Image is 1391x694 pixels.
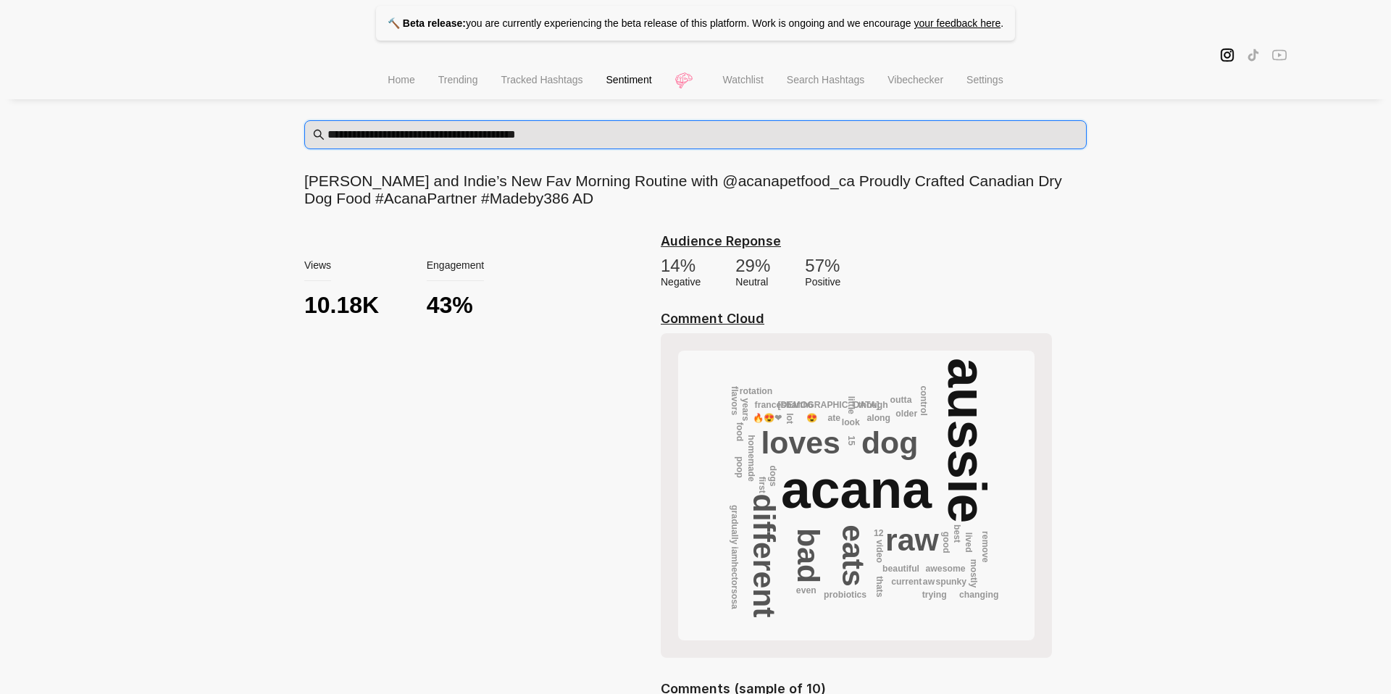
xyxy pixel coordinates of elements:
text: rotation [740,386,772,396]
text: different [747,494,782,618]
text: older [895,409,917,419]
text: dog [861,425,918,460]
text: current [891,577,922,587]
text: trying [922,590,947,600]
div: Views [304,259,331,281]
text: eats [836,524,871,587]
text: little [846,396,856,414]
text: even [796,585,816,595]
text: remove [980,531,990,563]
span: instagram [1220,46,1235,63]
text: homemade [746,435,756,482]
text: first [757,477,767,493]
text: raw [885,522,939,557]
span: youtube [1272,46,1287,63]
span: Trending [438,74,478,85]
text: control [919,385,929,415]
text: 15 [846,435,856,446]
div: 10.18K [304,290,427,320]
text: aw [923,577,935,587]
text: mostly [969,559,979,588]
text: look [842,417,860,427]
text: good [941,532,951,553]
text: poop [735,456,745,478]
span: Settings [966,74,1003,85]
text: ate [827,413,840,423]
text: along [866,413,890,423]
u: Audience Reponse [661,233,781,248]
text: francesbarth6 [755,400,814,410]
text: dogs [768,465,778,486]
text: gradually [730,505,740,545]
span: Sentiment [606,74,652,85]
text: 🔥😍❤ [753,412,782,424]
div: 57 % [805,256,840,276]
span: Vibechecker [887,74,943,85]
span: Search Hashtags [787,74,864,85]
span: search [313,129,325,141]
text: [DEMOGRAPHIC_DATA] [778,400,880,410]
span: Watchlist [723,74,764,85]
text: lived [964,532,974,553]
div: 43 % [427,290,549,320]
div: 29 % [735,256,770,276]
text: 12 [874,528,884,538]
text: food [735,422,745,441]
u: Comment Cloud [661,311,764,326]
text: beautiful [882,564,919,574]
span: Tracked Hashtags [501,74,582,85]
text: best [952,524,962,543]
div: Engagement [427,259,484,281]
text: bad [791,528,826,583]
strong: 🔨 Beta release: [388,17,466,29]
text: video [874,540,885,563]
text: changing [959,590,998,600]
div: negative [661,276,701,288]
text: flavors [730,386,740,415]
text: acana [781,460,932,519]
text: years [740,398,751,421]
text: probiotics [824,590,866,600]
p: you are currently experiencing the beta release of this platform. Work is ongoing and we encourage . [376,6,1015,41]
text: though [858,400,887,410]
span: Home [388,74,414,85]
h2: [PERSON_NAME] and Indie’s New Fav Morning Routine with @acanapetfood_ca Proudly Crafted Canadian ... [304,172,1064,207]
text: spunky [935,577,966,587]
text: iamhectorsosa [730,546,740,609]
div: positive [805,276,840,288]
text: thats [874,576,885,597]
text: lot [785,413,795,424]
div: 14 % [661,256,701,276]
text: aussie [937,358,996,523]
text: outta [890,395,912,405]
text: loves [761,425,840,460]
text: awesome [926,564,966,574]
text: 😍 [806,412,818,424]
div: neutral [735,276,770,288]
a: your feedback here [914,17,1001,29]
